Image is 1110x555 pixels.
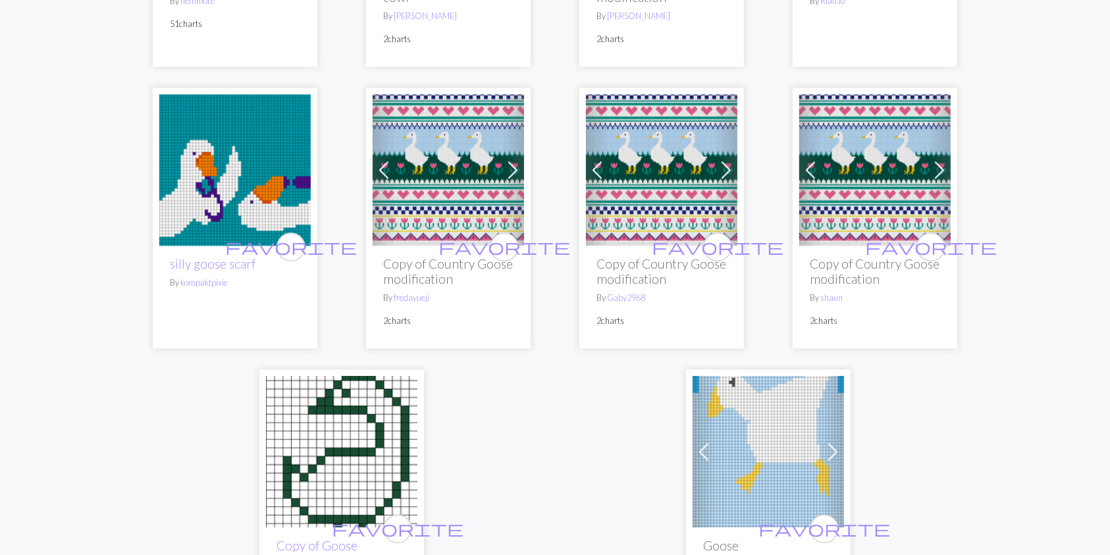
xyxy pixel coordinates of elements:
p: 2 charts [596,315,727,327]
i: favourite [332,515,463,542]
a: Goose [266,444,417,456]
h2: Copy of Country Goose modification [383,256,514,286]
p: By [383,10,514,22]
a: Body [373,162,524,174]
img: Body [373,94,524,246]
img: Body [799,94,951,246]
span: favorite [225,236,357,257]
a: Copy of Goose [277,538,357,553]
span: favorite [758,518,890,539]
img: Goose [266,376,417,527]
button: favourite [277,232,305,261]
p: By [596,10,727,22]
img: silly goose scarf [159,94,311,246]
a: fredayueji [394,292,429,303]
h2: Copy of Country Goose modification [810,256,940,286]
a: [PERSON_NAME] [607,11,670,21]
button: favourite [703,232,732,261]
i: favourite [865,234,997,260]
p: 2 charts [596,33,727,45]
h2: Goose [703,538,833,553]
button: favourite [383,514,412,543]
a: silly goose scarf [159,162,311,174]
i: favourite [438,234,570,260]
p: 2 charts [383,33,514,45]
p: By [383,292,514,304]
span: favorite [438,236,570,257]
a: Gaby2968 [607,292,645,303]
a: Body [693,444,844,456]
p: 2 charts [383,315,514,327]
a: Body [586,162,737,174]
img: Body [693,376,844,527]
h2: Copy of Country Goose modification [596,256,727,286]
button: favourite [916,232,945,261]
button: favourite [810,514,839,543]
a: kompaktpixie [180,277,228,288]
p: By [810,292,940,304]
p: By [170,277,300,289]
p: 51 charts [170,18,300,30]
a: Body [799,162,951,174]
img: Body [586,94,737,246]
button: favourite [490,232,519,261]
span: favorite [652,236,783,257]
a: silly goose scarf [170,256,255,271]
p: By [596,292,727,304]
a: shaun [820,292,843,303]
i: favourite [652,234,783,260]
a: [PERSON_NAME] [394,11,457,21]
span: favorite [332,518,463,539]
span: favorite [865,236,997,257]
i: favourite [225,234,357,260]
i: favourite [758,515,890,542]
p: 2 charts [810,315,940,327]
